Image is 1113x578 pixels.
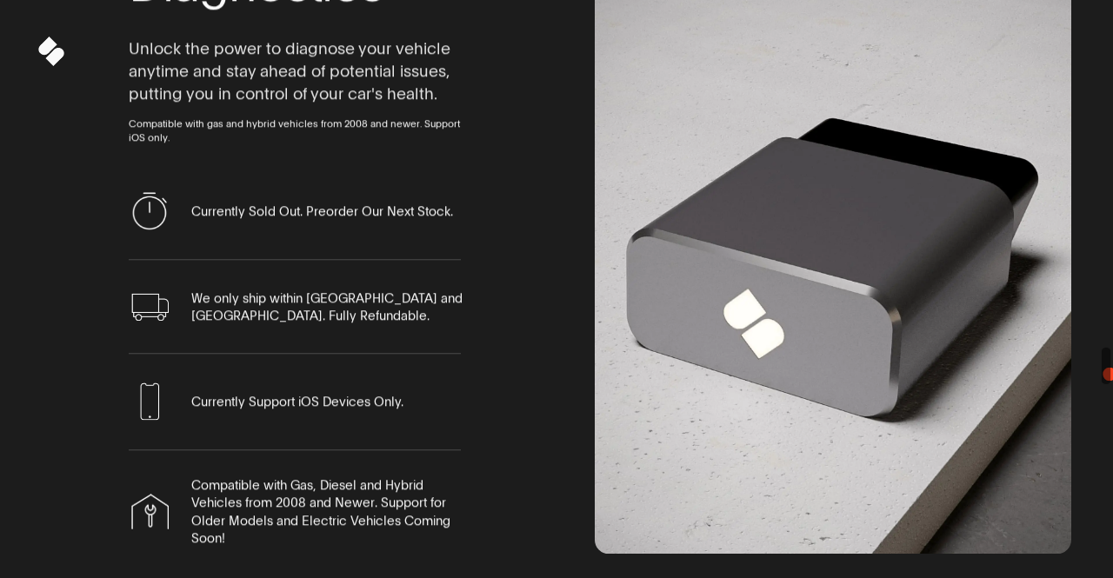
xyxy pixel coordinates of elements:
span: Vehicles from 2008 and Newer. Support for [191,495,446,512]
img: Timed Promo Icon [131,192,169,229]
span: We only ship within United States and Canada. Fully Refundable. [191,289,463,325]
span: Currently Sold Out. Preorder Our Next Stock. [191,203,453,221]
span: Currently Support iOS Devices Only. [191,394,403,411]
span: Compatible with gas and hybrid vehicles from 2008 and newer. Support iOS only. [129,117,461,145]
img: Phone Icon [131,382,169,420]
span: [GEOGRAPHIC_DATA]. Fully Refundable. [191,307,430,324]
span: putting you in control of your car's health. [129,83,437,105]
span: Unlock the power to diagnose your vehicle anytime and stay ahead of potential issues, putting you... [129,37,461,104]
span: Older Models and Electric Vehicles Coming [191,512,450,529]
span: We only ship within [GEOGRAPHIC_DATA] and [191,289,463,307]
img: Mechanic Icon [131,495,169,529]
span: Compatible with gas and hybrid vehicles from 2008 and newer. Support [129,117,460,131]
span: Compatible with Gas, Diesel and Hybrid [191,476,423,494]
img: Delivery Icon [131,293,169,321]
span: Soon! [191,529,225,547]
span: Compatible with Gas, Diesel and Hybrid Vehicles from 2008 and Newer. Support for Older Models and... [191,476,450,547]
span: anytime and stay ahead of potential issues, [129,60,450,83]
span: iOS only. [129,131,170,145]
